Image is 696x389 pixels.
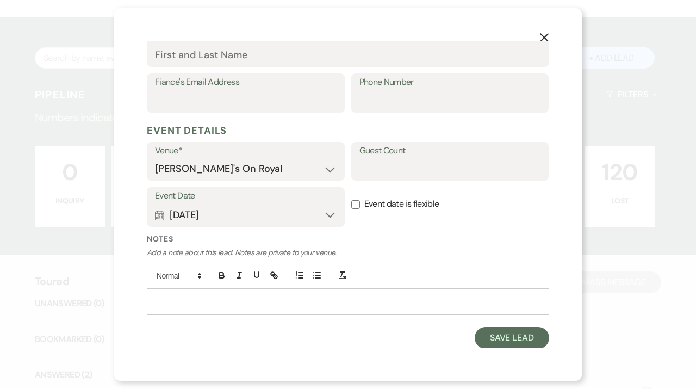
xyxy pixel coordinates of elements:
button: [DATE] [155,204,337,226]
button: Save Lead [475,327,549,349]
label: Venue* [155,143,337,159]
label: Event Date [155,188,337,204]
label: Phone Number [359,75,541,90]
label: Event date is flexible [351,187,549,221]
input: First and Last Name [155,45,541,66]
h5: Event Details [147,122,549,139]
input: Event date is flexible [351,200,360,209]
label: Notes [147,233,549,245]
p: Add a note about this lead. Notes are private to your venue. [147,247,549,258]
label: Fiance's Email Address [155,75,337,90]
label: Guest Count [359,143,541,159]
